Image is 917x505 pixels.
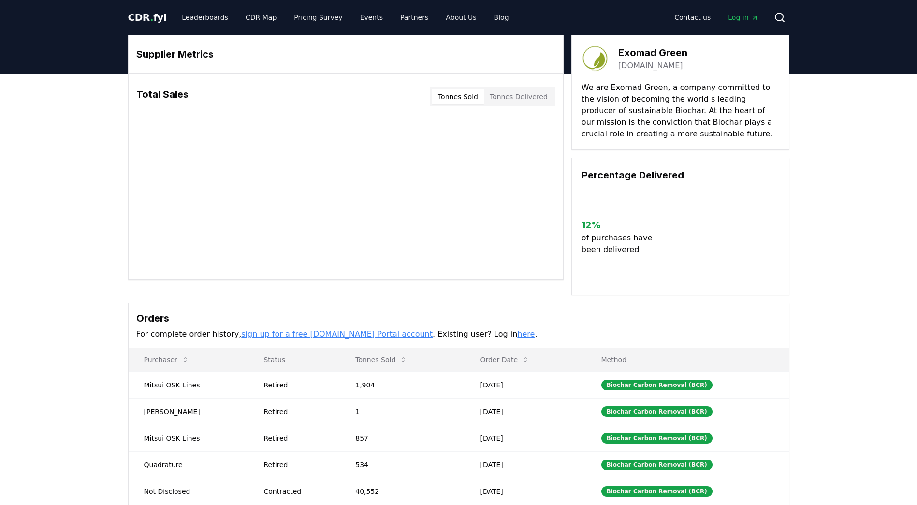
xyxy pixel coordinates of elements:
h3: 12 % [582,218,660,232]
p: Status [256,355,332,365]
p: of purchases have been delivered [582,232,660,255]
div: Retired [263,407,332,416]
h3: Exomad Green [618,45,687,60]
p: Method [594,355,781,365]
div: Biochar Carbon Removal (BCR) [601,380,713,390]
p: We are Exomad Green, a company committed to the vision of becoming the world s leading producer o... [582,82,779,140]
button: Tonnes Sold [432,89,484,104]
div: Biochar Carbon Removal (BCR) [601,433,713,444]
a: [DOMAIN_NAME] [618,60,683,72]
a: Partners [393,9,436,26]
td: Not Disclosed [129,478,248,505]
a: here [517,329,535,339]
td: [DATE] [465,451,585,478]
button: Tonnes Sold [348,350,415,370]
td: 1 [340,398,465,425]
a: Pricing Survey [286,9,350,26]
span: CDR fyi [128,12,167,23]
div: Retired [263,460,332,470]
span: Log in [728,13,758,22]
a: Log in [720,9,766,26]
div: Biochar Carbon Removal (BCR) [601,486,713,497]
h3: Supplier Metrics [136,47,555,61]
td: 857 [340,425,465,451]
a: CDR Map [238,9,284,26]
nav: Main [174,9,516,26]
a: About Us [438,9,484,26]
td: [DATE] [465,478,585,505]
a: Events [352,9,391,26]
td: 1,904 [340,371,465,398]
p: For complete order history, . Existing user? Log in . [136,328,781,340]
a: sign up for a free [DOMAIN_NAME] Portal account [241,329,433,339]
td: Mitsui OSK Lines [129,371,248,398]
nav: Main [667,9,766,26]
h3: Orders [136,311,781,326]
td: [DATE] [465,398,585,425]
div: Biochar Carbon Removal (BCR) [601,460,713,470]
h3: Percentage Delivered [582,168,779,182]
a: Leaderboards [174,9,236,26]
button: Tonnes Delivered [484,89,553,104]
button: Purchaser [136,350,197,370]
td: 40,552 [340,478,465,505]
td: [PERSON_NAME] [129,398,248,425]
a: CDR.fyi [128,11,167,24]
span: . [150,12,153,23]
h3: Total Sales [136,87,189,106]
div: Contracted [263,487,332,496]
a: Contact us [667,9,718,26]
img: Exomad Green-logo [582,45,609,72]
td: Mitsui OSK Lines [129,425,248,451]
div: Retired [263,433,332,443]
td: [DATE] [465,371,585,398]
a: Blog [486,9,517,26]
td: 534 [340,451,465,478]
div: Biochar Carbon Removal (BCR) [601,406,713,417]
div: Retired [263,380,332,390]
td: [DATE] [465,425,585,451]
button: Order Date [472,350,537,370]
td: Quadrature [129,451,248,478]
